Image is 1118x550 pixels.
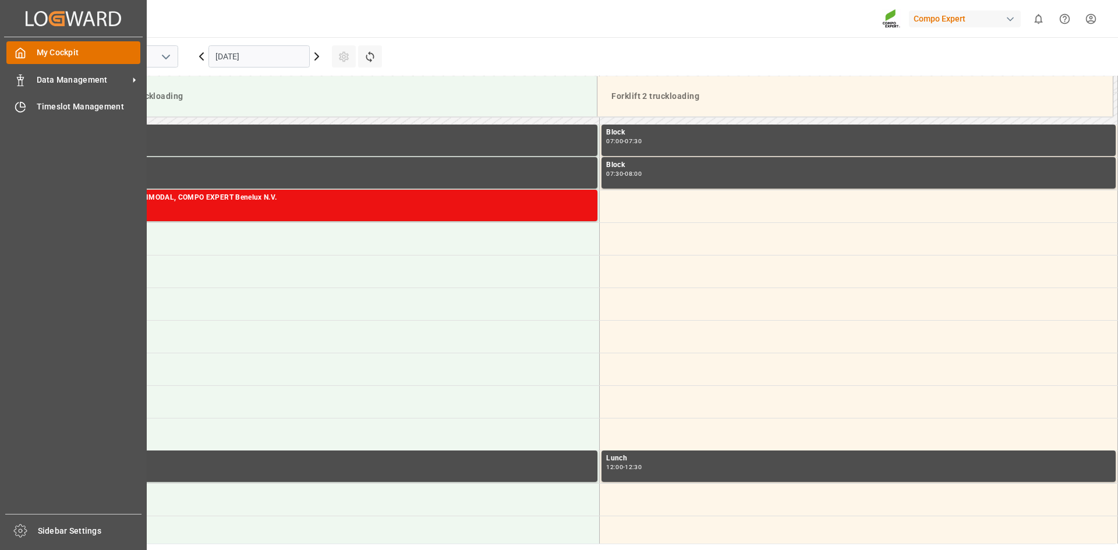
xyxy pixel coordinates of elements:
div: Lunch [606,453,1111,464]
a: My Cockpit [6,41,140,64]
div: Compo Expert [909,10,1021,27]
div: - [623,464,625,470]
div: 08:00 [625,171,642,176]
div: - [623,139,625,144]
div: Forklift 2 truckloading [607,86,1103,107]
button: Compo Expert [909,8,1025,30]
div: Block [606,127,1111,139]
div: 07:30 [625,139,642,144]
div: Block [88,159,593,171]
button: open menu [157,48,174,66]
div: 12:00 [606,464,623,470]
div: Block [88,127,593,139]
div: Lunch [88,453,593,464]
div: 12:30 [625,464,642,470]
div: 07:00 [606,139,623,144]
span: Data Management [37,74,129,86]
span: Sidebar Settings [38,525,142,537]
div: - [623,171,625,176]
input: DD.MM.YYYY [208,45,310,68]
div: Forklift 1 truckloading [91,86,588,107]
button: Help Center [1052,6,1078,32]
span: My Cockpit [37,47,141,59]
div: Block [606,159,1111,171]
div: 07:30 [606,171,623,176]
a: Timeslot Management [6,95,140,118]
img: Screenshot%202023-09-29%20at%2010.02.21.png_1712312052.png [882,9,901,29]
span: Timeslot Management [37,101,141,113]
button: show 0 new notifications [1025,6,1052,32]
div: Main ref : 14052703 [88,204,593,214]
div: GEODIS RT MULTIMODAL, COMPO EXPERT Benelux N.V. [88,192,593,204]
